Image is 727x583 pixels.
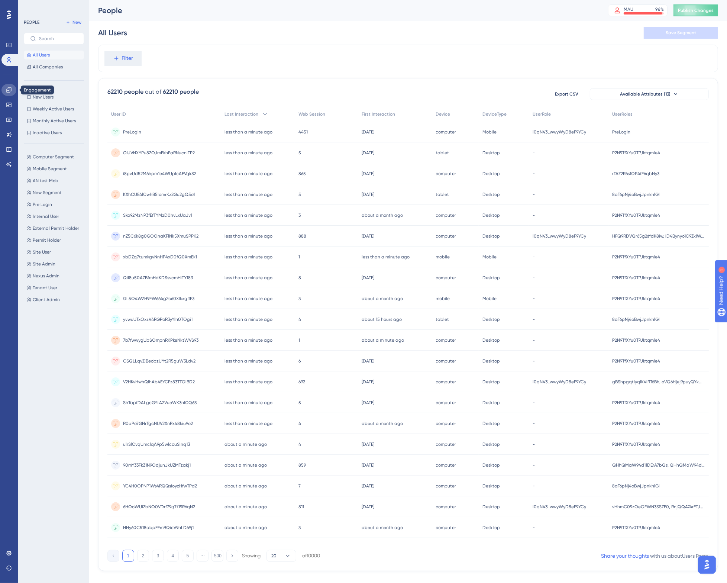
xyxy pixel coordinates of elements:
[111,111,126,117] span: User ID
[362,233,374,239] time: [DATE]
[98,5,589,16] div: People
[436,212,456,218] span: computer
[107,87,143,96] div: 62210 people
[612,233,705,239] span: HFQ9RDVQr65g2sYdK8iw, iD4Bynyo1C9ZkIWspkjT, RnjQQA74rETJZPoi2XY1, SNp5NSt2sNYOHV9ydYf1, SNp5NSt2s...
[24,19,39,25] div: PEOPLE
[362,358,374,364] time: [DATE]
[152,550,164,562] button: 3
[612,191,660,197] span: 8aT6pNj4oBwjJpnkhlGl
[436,504,456,510] span: computer
[163,87,199,96] div: 62210 people
[612,111,633,117] span: UserRoles
[271,553,277,559] span: 20
[482,254,497,260] span: Mobile
[24,51,84,59] button: All Users
[696,554,718,576] iframe: UserGuiding AI Assistant Launcher
[533,421,535,426] span: -
[33,190,62,196] span: New Segment
[33,154,74,160] span: Computer Segment
[612,254,660,260] span: P2N9TfXYu0TPJktqmle4
[601,553,649,559] a: Share your thoughts
[182,550,194,562] button: 5
[224,421,272,426] time: less than a minute ago
[33,273,59,279] span: Nexus Admin
[436,150,449,156] span: tablet
[123,504,195,510] span: 6HOoWUiZbNO0VDrf79q7t19R6qN2
[436,171,456,177] span: computer
[298,171,306,177] span: 865
[24,212,88,221] button: Internal User
[33,202,52,207] span: Pre Login
[533,483,535,489] span: -
[298,191,301,197] span: 5
[533,525,535,531] span: -
[482,316,500,322] span: Desktop
[362,338,404,343] time: about a minute ago
[533,212,535,218] span: -
[362,442,374,447] time: [DATE]
[298,129,308,135] span: 4451
[436,483,456,489] span: computer
[298,379,305,385] span: 692
[298,441,301,447] span: 4
[612,483,660,489] span: 8aT6pNj4oBwjJpnkhlGl
[612,525,660,531] span: P2N9TfXYu0TPJktqmle4
[224,111,258,117] span: Last Interaction
[298,275,301,281] span: 8
[123,296,194,302] span: GL5O4WZH9FW664g2c60XlkxgffF3
[436,400,456,406] span: computer
[612,171,659,177] span: rTAZ2R6s1OP4fF6qbNy3
[52,4,54,10] div: 1
[33,94,54,100] span: New Users
[482,483,500,489] span: Desktop
[224,400,272,405] time: less than a minute ago
[298,337,300,343] span: 1
[612,358,660,364] span: P2N9TfXYu0TPJktqmle4
[612,504,705,510] span: vHhmC09zOeOFWN3SSZE0, RnjQQA74rETJZPoi2XY1, FgK4I7PpbwhZhCmeWCOc, HFQ9RDVQr65g2sYdK8iw, gHqGQA4Td...
[362,171,374,176] time: [DATE]
[24,188,88,197] button: New Segment
[123,400,197,406] span: ShTapfDALgcGYtA2VuoWK3nlCQ63
[298,421,301,426] span: 4
[436,358,456,364] span: computer
[33,285,57,291] span: Tenant User
[533,379,586,385] span: l0qN43LwwyWyD8eF9YCy
[33,297,60,303] span: Client Admin
[436,421,456,426] span: computer
[123,191,195,197] span: KXhCUE4lCwhB5IcmrKz2Gu2gQ5o1
[482,150,500,156] span: Desktop
[612,129,630,135] span: PreLogin
[298,525,301,531] span: 3
[362,463,374,468] time: [DATE]
[137,550,149,562] button: 2
[362,213,403,218] time: about a month ago
[24,164,88,173] button: Mobile Segment
[224,483,267,489] time: about a minute ago
[362,150,374,155] time: [DATE]
[612,400,660,406] span: P2N9TfXYu0TPJktqmle4
[33,130,62,136] span: Inactive Users
[298,358,301,364] span: 6
[63,18,84,27] button: New
[224,129,272,135] time: less than a minute ago
[436,191,449,197] span: tablet
[533,275,535,281] span: -
[533,296,535,302] span: -
[436,111,450,117] span: Device
[24,176,88,185] button: AN test Mob
[24,62,84,71] button: All Companies
[33,213,59,219] span: Internal User
[482,275,500,281] span: Desktop
[123,212,192,218] span: Sko92MzNP3fEfTYMzD0hvLxUaJv1
[33,237,61,243] span: Permit Holder
[24,295,88,304] button: Client Admin
[33,64,63,70] span: All Companies
[612,212,660,218] span: P2N9TfXYu0TPJktqmle4
[224,275,272,280] time: less than a minute ago
[362,379,374,384] time: [DATE]
[224,358,272,364] time: less than a minute ago
[362,254,410,260] time: less than a minute ago
[123,483,197,489] span: YC4H0OPNP1Ws4RQQsioyzHfwTPd2
[612,316,660,322] span: 8aT6pNj4oBwjJpnkhlGl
